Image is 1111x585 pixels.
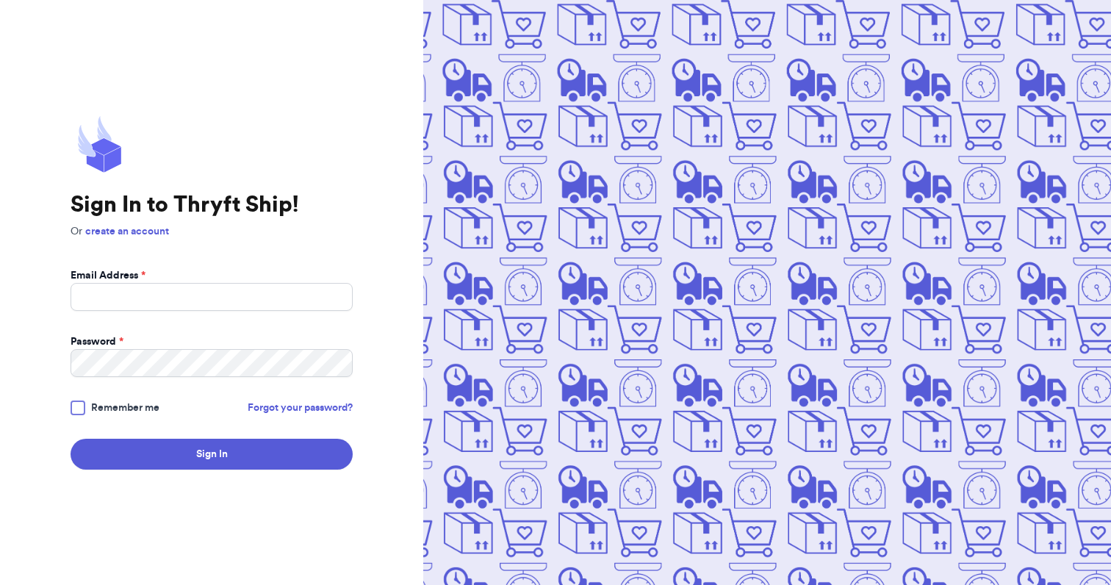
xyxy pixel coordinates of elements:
button: Sign In [71,439,353,470]
h1: Sign In to Thryft Ship! [71,192,353,218]
a: create an account [85,226,169,237]
span: Remember me [91,401,159,415]
label: Email Address [71,268,145,283]
label: Password [71,334,123,349]
a: Forgot your password? [248,401,353,415]
p: Or [71,224,353,239]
